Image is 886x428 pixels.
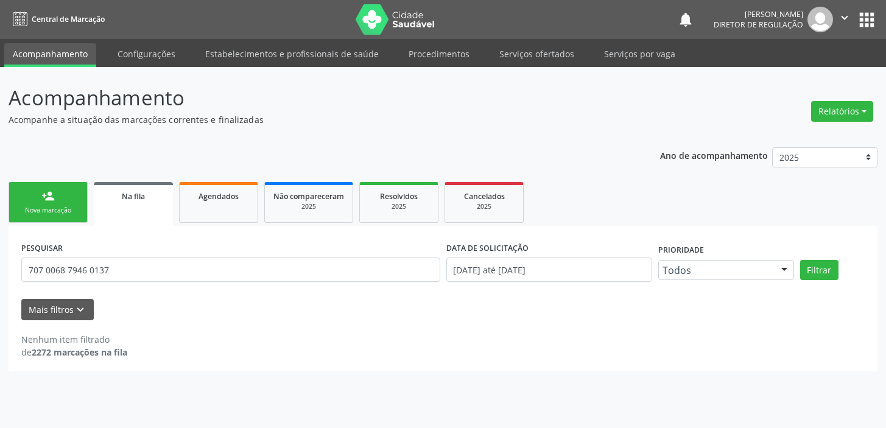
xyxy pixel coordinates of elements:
span: Diretor de regulação [714,19,803,30]
p: Acompanhe a situação das marcações correntes e finalizadas [9,113,617,126]
i:  [838,11,851,24]
p: Ano de acompanhamento [660,147,768,163]
a: Serviços ofertados [491,43,583,65]
div: [PERSON_NAME] [714,9,803,19]
a: Procedimentos [400,43,478,65]
span: Na fila [122,191,145,202]
a: Configurações [109,43,184,65]
a: Central de Marcação [9,9,105,29]
div: de [21,346,127,359]
p: Acompanhamento [9,83,617,113]
strong: 2272 marcações na fila [32,346,127,358]
span: Todos [663,264,769,276]
i: keyboard_arrow_down [74,303,87,317]
a: Serviços por vaga [596,43,684,65]
div: 2025 [454,202,515,211]
span: Agendados [199,191,239,202]
img: img [807,7,833,32]
span: Cancelados [464,191,505,202]
button: apps [856,9,877,30]
label: Prioridade [658,241,704,260]
button:  [833,7,856,32]
a: Acompanhamento [4,43,96,67]
a: Estabelecimentos e profissionais de saúde [197,43,387,65]
button: Filtrar [800,260,839,281]
label: DATA DE SOLICITAÇÃO [446,239,529,258]
button: Mais filtroskeyboard_arrow_down [21,299,94,320]
button: Relatórios [811,101,873,122]
button: notifications [677,11,694,28]
div: person_add [41,189,55,203]
input: Selecione um intervalo [446,258,653,282]
span: Resolvidos [380,191,418,202]
div: 2025 [368,202,429,211]
span: Não compareceram [273,191,344,202]
span: Central de Marcação [32,14,105,24]
input: Nome, CNS [21,258,440,282]
label: PESQUISAR [21,239,63,258]
div: 2025 [273,202,344,211]
div: Nova marcação [18,206,79,215]
div: Nenhum item filtrado [21,333,127,346]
